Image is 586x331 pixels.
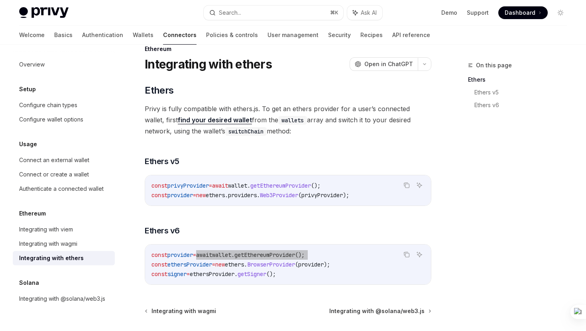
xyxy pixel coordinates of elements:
[163,25,197,45] a: Connectors
[13,57,115,72] a: Overview
[361,9,377,17] span: Ask AI
[347,6,382,20] button: Ask AI
[151,261,167,268] span: const
[19,84,36,94] h5: Setup
[231,251,234,259] span: .
[19,294,105,304] div: Integrating with @solana/web3.js
[329,307,425,315] span: Integrating with @solana/web3.js
[13,222,115,237] a: Integrating with viem
[257,192,260,199] span: .
[151,270,167,278] span: const
[330,10,338,16] span: ⌘ K
[554,6,567,19] button: Toggle dark mode
[54,25,73,45] a: Basics
[151,251,167,259] span: const
[145,225,180,236] span: Ethers v6
[19,60,45,69] div: Overview
[204,6,343,20] button: Search...⌘K
[13,112,115,127] a: Configure wallet options
[19,155,89,165] div: Connect an external wallet
[212,182,228,189] span: await
[247,261,295,268] span: BrowserProvider
[228,182,247,189] span: wallet
[19,278,39,288] h5: Solana
[474,99,573,112] a: Ethers v6
[13,182,115,196] a: Authenticate a connected wallet
[19,253,84,263] div: Integrating with ethers
[145,156,179,167] span: Ethers v5
[13,237,115,251] a: Integrating with wagmi
[468,73,573,86] a: Ethers
[441,9,457,17] a: Demo
[364,60,413,68] span: Open in ChatGPT
[167,182,209,189] span: privyProvider
[414,249,425,260] button: Ask AI
[311,182,321,189] span: ();
[360,25,383,45] a: Recipes
[278,116,307,125] code: wallets
[212,261,215,268] span: =
[167,251,193,259] span: provider
[13,98,115,112] a: Configure chain types
[19,115,83,124] div: Configure wallet options
[145,103,431,137] span: Privy is fully compatible with ethers.js. To get an ethers provider for a user’s connected wallet...
[498,6,548,19] a: Dashboard
[13,292,115,306] a: Integrating with @solana/web3.js
[167,270,187,278] span: signer
[298,192,301,199] span: (
[167,192,193,199] span: provider
[267,25,319,45] a: User management
[225,261,244,268] span: ethers
[350,57,418,71] button: Open in ChatGPT
[151,192,167,199] span: const
[196,192,206,199] span: new
[244,261,247,268] span: .
[190,270,234,278] span: ethersProvider
[151,182,167,189] span: const
[187,270,190,278] span: =
[505,9,535,17] span: Dashboard
[324,261,330,268] span: );
[206,192,225,199] span: ethers
[13,153,115,167] a: Connect an external wallet
[19,225,73,234] div: Integrating with viem
[328,25,351,45] a: Security
[247,182,250,189] span: .
[19,170,89,179] div: Connect or create a wallet
[19,25,45,45] a: Welcome
[401,180,412,190] button: Copy the contents from the code block
[238,270,266,278] span: getSigner
[260,192,298,199] span: Web3Provider
[234,251,295,259] span: getEthereumProvider
[193,251,196,259] span: =
[178,116,252,124] a: find your desired wallet
[295,261,298,268] span: (
[196,251,212,259] span: await
[234,270,238,278] span: .
[19,139,37,149] h5: Usage
[225,127,267,136] code: switchChain
[250,182,311,189] span: getEthereumProvider
[467,9,489,17] a: Support
[474,86,573,99] a: Ethers v5
[225,192,228,199] span: .
[145,45,431,53] div: Ethereum
[133,25,153,45] a: Wallets
[13,251,115,265] a: Integrating with ethers
[343,192,349,199] span: );
[145,57,272,71] h1: Integrating with ethers
[19,184,104,194] div: Authenticate a connected wallet
[145,84,173,97] span: Ethers
[151,307,216,315] span: Integrating with wagmi
[266,270,276,278] span: ();
[19,7,69,18] img: light logo
[13,167,115,182] a: Connect or create a wallet
[476,61,512,70] span: On this page
[401,249,412,260] button: Copy the contents from the code block
[19,100,77,110] div: Configure chain types
[82,25,123,45] a: Authentication
[219,8,241,18] div: Search...
[414,180,425,190] button: Ask AI
[146,307,216,315] a: Integrating with wagmi
[215,261,225,268] span: new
